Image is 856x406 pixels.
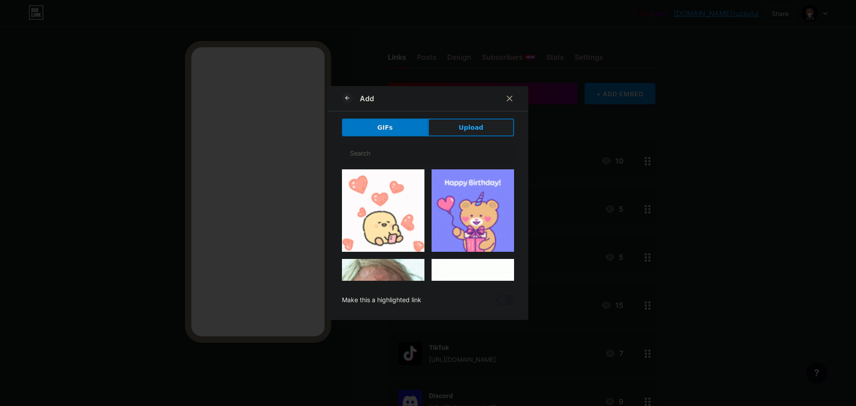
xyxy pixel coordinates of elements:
img: Gihpy [342,259,424,341]
button: GIFs [342,119,428,136]
img: Gihpy [432,169,514,252]
img: Gihpy [342,169,424,252]
img: Gihpy [432,259,514,330]
button: Upload [428,119,514,136]
span: GIFs [377,123,393,132]
div: Add [360,93,374,104]
span: Upload [459,123,483,132]
input: Search [342,144,514,162]
div: Make this a highlighted link [342,295,421,306]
